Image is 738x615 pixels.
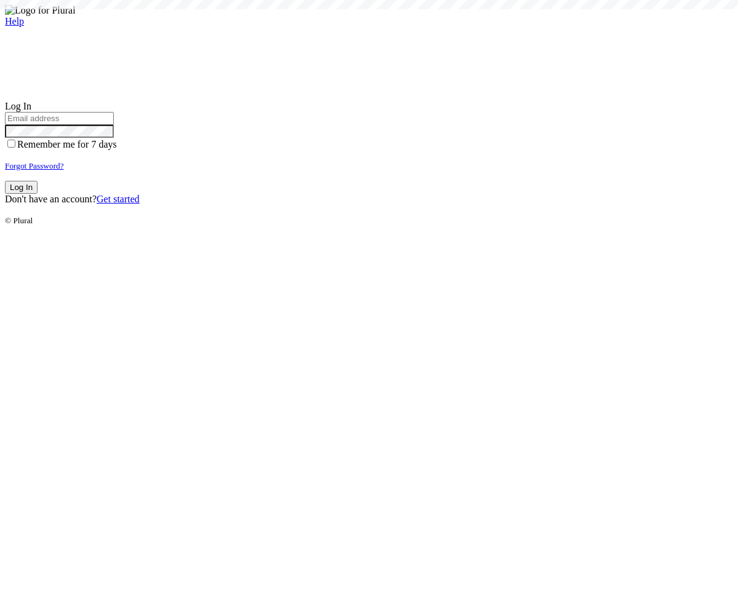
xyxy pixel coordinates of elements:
small: Forgot Password? [5,161,64,170]
span: Remember me for 7 days [17,139,117,149]
input: Remember me for 7 days [7,140,15,148]
a: Forgot Password? [5,160,64,170]
img: Logo for Plural [5,5,76,16]
small: © Plural [5,216,33,225]
input: Email address [5,112,114,125]
div: Don't have an account? [5,194,733,205]
a: Get started [97,194,140,204]
a: Help [5,16,24,26]
button: Log In [5,181,38,194]
div: Log In [5,101,733,112]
